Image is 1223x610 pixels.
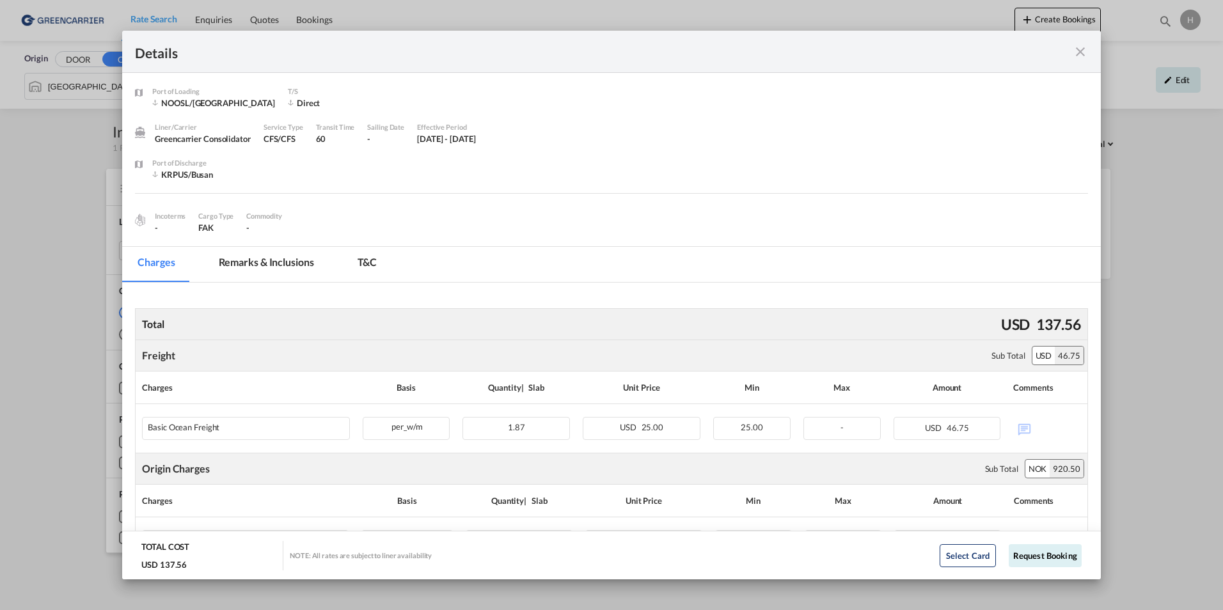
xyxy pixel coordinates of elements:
[998,311,1034,338] div: USD
[1050,460,1083,478] div: 920.50
[462,378,570,397] div: Quantity | Slab
[508,422,525,432] span: 1.87
[363,418,450,434] div: per_w/m
[367,133,404,145] div: -
[142,462,210,476] div: Origin Charges
[203,247,329,282] md-tab-item: Remarks & Inclusions
[155,133,251,145] div: Greencarrier Consolidator
[840,422,844,432] span: -
[122,247,190,282] md-tab-item: Charges
[264,134,296,144] span: CFS/CFS
[139,314,168,334] div: Total
[1007,371,1087,404] th: Comments
[361,491,453,510] div: Basis
[894,378,1001,397] div: Amount
[264,121,303,133] div: Service Type
[152,157,255,169] div: Port of Discharge
[141,559,187,570] div: USD 137.56
[367,121,404,133] div: Sailing Date
[142,491,349,510] div: Charges
[642,422,664,432] span: 25.00
[1014,530,1081,552] div: No Comments Available
[148,423,219,432] div: Basic Ocean Freight
[620,422,640,432] span: USD
[122,31,1101,580] md-dialog: Port of Loading ...
[991,350,1025,361] div: Sub Total
[417,121,476,133] div: Effective Period
[152,97,275,109] div: NOOSL/Oslo
[342,247,393,282] md-tab-item: T&C
[894,491,1001,510] div: Amount
[803,378,881,397] div: Max
[741,422,763,432] span: 25.00
[713,378,791,397] div: Min
[122,247,405,282] md-pagination-wrapper: Use the left and right arrow keys to navigate between tabs
[1033,311,1084,338] div: 137.56
[363,378,450,397] div: Basis
[947,423,969,433] span: 46.75
[246,210,281,222] div: Commodity
[155,210,185,222] div: Incoterms
[940,544,996,567] button: Select Card
[152,86,275,97] div: Port of Loading
[135,43,993,59] div: Details
[985,463,1018,474] div: Sub Total
[152,169,255,180] div: KRPUS/Busan
[290,551,432,560] div: NOTE: All rates are subject to liner availability
[198,222,233,233] div: FAK
[466,491,572,510] div: Quantity | Slab
[142,348,175,363] div: Freight
[1032,347,1055,364] div: USD
[142,378,349,397] div: Charges
[316,121,355,133] div: Transit Time
[288,86,390,97] div: T/S
[246,223,249,233] span: -
[805,491,881,510] div: Max
[1009,544,1082,567] button: Request Booking
[198,210,233,222] div: Cargo Type
[583,378,700,397] div: Unit Price
[288,97,390,109] div: Direct
[155,222,185,233] div: -
[1025,460,1050,478] div: NOK
[715,491,792,510] div: Min
[417,133,476,145] div: 1 Oct 2025 - 31 Oct 2025
[155,121,251,133] div: Liner/Carrier
[1073,44,1088,59] md-icon: icon-close fg-AAA8AD m-0 cursor
[133,213,147,227] img: cargo.png
[1013,417,1080,439] div: No Comments Available
[141,541,189,559] div: TOTAL COST
[1007,485,1087,517] th: Comments
[1055,347,1084,364] div: 46.75
[925,423,945,433] span: USD
[585,491,702,510] div: Unit Price
[316,133,355,145] div: 60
